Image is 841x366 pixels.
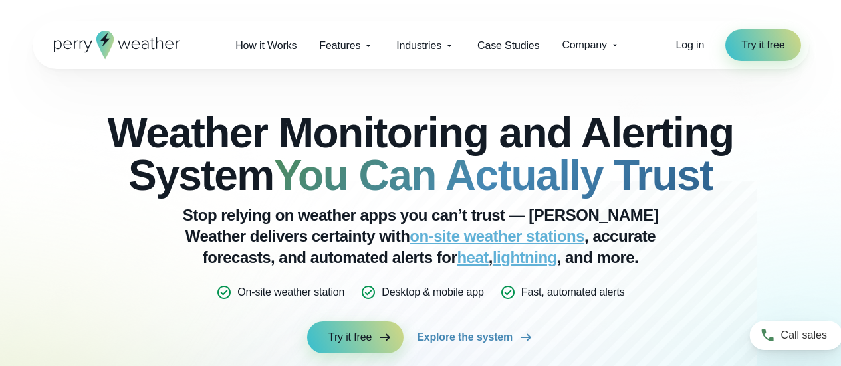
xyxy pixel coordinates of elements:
a: How it Works [224,32,308,59]
a: Call sales [732,321,825,350]
a: on-site weather stations [410,227,584,245]
span: Case Studies [477,38,539,54]
a: Case Studies [466,32,550,59]
span: Features [319,38,360,54]
p: On-site weather station [237,284,344,300]
span: Industries [396,38,441,54]
span: Try it free [328,329,372,345]
p: Stop relying on weather apps you can’t trust — [PERSON_NAME] Weather delivers certainty with , ac... [155,205,687,268]
a: lightning [493,248,557,266]
strong: You Can Actually Trust [274,151,713,199]
a: Log in [676,37,705,53]
a: Try it free [307,321,404,353]
a: Explore the system [417,321,534,353]
p: Desktop & mobile app [382,284,483,300]
h2: Weather Monitoring and Alerting System [99,112,743,197]
a: heat [457,248,488,266]
span: Explore the system [417,329,513,345]
span: Try it free [741,37,784,53]
span: Log in [676,39,705,50]
a: Try it free [725,29,800,61]
span: Call sales [763,327,809,343]
span: How it Works [235,38,297,54]
span: Company [562,37,606,53]
p: Fast, automated alerts [521,284,625,300]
